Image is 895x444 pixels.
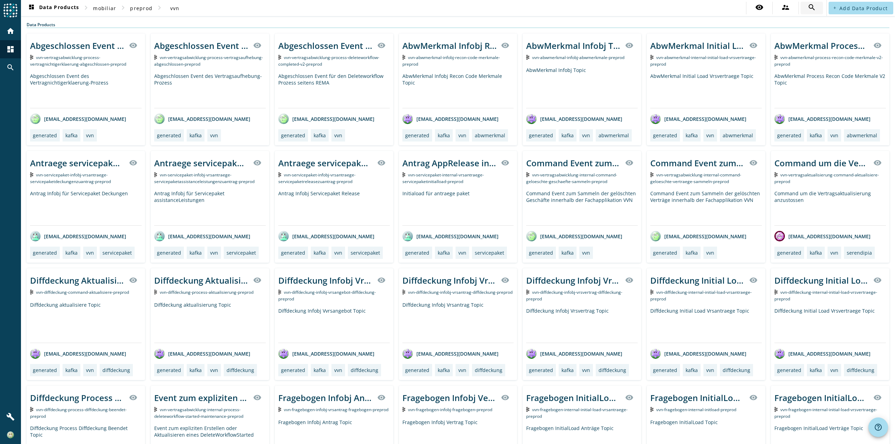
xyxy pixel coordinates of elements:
[227,367,254,373] div: diffdeckung
[749,41,758,50] mat-icon: visibility
[529,367,553,373] div: generated
[127,2,155,14] button: preprod
[653,249,677,256] div: generated
[829,2,893,14] button: Add Data Product
[129,41,137,50] mat-icon: visibility
[561,249,574,256] div: kafka
[284,407,388,413] span: Kafka Topic: vvn-fragebogen-infobj-vrsantrag-fragebogen-preprod
[30,231,126,241] div: [EMAIL_ADDRESS][DOMAIN_NAME]
[6,413,15,421] mat-icon: build
[458,132,466,139] div: vvn
[774,307,886,343] div: Diffdeckung Initial Load Vrsvertraege Topic
[650,231,746,241] div: [EMAIL_ADDRESS][DOMAIN_NAME]
[160,289,253,295] span: Kafka Topic: vvn-diffdeckung-process-aktualisierung-preprod
[650,407,653,412] img: Kafka Topic: vvn-fragebogen-internal-initload-preprod
[458,367,466,373] div: vvn
[30,172,33,177] img: Kafka Topic: vvn-servicepaket-infobj-vrsantraege-servicepaketdeckungenzuantrag-preprod
[402,275,497,286] div: Diffdeckung Infobj Vrsantrag Topic
[278,172,281,177] img: Kafka Topic: vvn-servicepaket-infobj-vrsantraege-servicepaketreleasezuantrag-preprod
[526,40,621,51] div: AbwMerkmal Infobj Topic
[334,367,342,373] div: vvn
[154,40,249,51] div: Abgeschlossen Event des Vertragsaufhebung-Prozess
[774,55,778,60] img: Kafka Topic: vvn-abwmerkmal-process-recon-code-merkmale-v2-preprod
[723,367,750,373] div: diffdeckung
[402,301,514,343] div: Diffdeckung Infobj Vrsantrag Topic
[650,392,745,403] div: Fragebogen InitialLoad Topic
[402,73,514,108] div: AbwMerkmal Infobj Recon Code Merkmale Topic
[402,407,406,412] img: Kafka Topic: vvn-fragebogen-infobj-fragebogen-preprod
[278,407,281,412] img: Kafka Topic: vvn-fragebogen-infobj-vrsantrag-fragebogen-preprod
[650,157,745,169] div: Command Event zum Sammeln der gelöschten Verträge innerhalb der Fachapplikation VVN
[30,190,142,225] div: Antrag Infobj für Servicepaket Deckungen
[774,40,869,51] div: AbwMerkmal Process Recon Code Merkmale V2 Topic
[774,348,871,359] div: [EMAIL_ADDRESS][DOMAIN_NAME]
[526,348,622,359] div: [EMAIL_ADDRESS][DOMAIN_NAME]
[774,290,778,294] img: Kafka Topic: vvn-diffdeckung-internal-initial-load-vrsvertraege-preprod
[351,249,380,256] div: servicepaket
[154,275,249,286] div: Diffdeckung Aktualisierung Topic
[526,307,638,343] div: Diffdeckung Infobj Vrsvertrag Topic
[157,249,181,256] div: generated
[33,367,57,373] div: generated
[438,249,450,256] div: kafka
[847,249,872,256] div: serendipia
[253,159,262,167] mat-icon: visibility
[377,276,386,284] mat-icon: visibility
[210,132,218,139] div: vvn
[30,301,142,343] div: Diffdeckung aktualisiere Topic
[774,172,879,184] span: Kafka Topic: vvn-vertragsaktualisierung-command-aktualisiere-preprod
[30,275,125,286] div: Diffdeckung Aktualisiere Topic
[278,290,281,294] img: Kafka Topic: vvn-diffdeckung-infobj-vrsangebot-diffdeckung-preprod
[278,73,390,108] div: Abgeschlossen Event für den Deleteworkflow Prozess seitens REMA
[281,367,305,373] div: generated
[653,132,677,139] div: generated
[656,407,736,413] span: Kafka Topic: vvn-fragebogen-internal-initload-preprod
[278,157,373,169] div: Antraege servicepaket infobj
[774,231,871,241] div: [EMAIL_ADDRESS][DOMAIN_NAME]
[526,172,617,184] span: Kafka Topic: vvn-vertragsabwicklung-internal-command-geloeschte-geschaefte-sammeln-preprod
[755,3,764,12] mat-icon: visibility
[833,6,837,10] mat-icon: add
[405,132,429,139] div: generated
[278,348,289,359] img: avatar
[501,393,509,402] mat-icon: visibility
[561,132,574,139] div: kafka
[749,159,758,167] mat-icon: visibility
[774,73,886,108] div: AbwMerkmal Process Recon Code Merkmale V2 Topic
[314,249,326,256] div: kafka
[526,190,638,225] div: Command Event zum Sammeln der gelöschten Geschäfte innerhalb der Fachapplikation VVN
[774,190,886,225] div: Command um die Vertragsaktualisierung anzustossen
[402,392,497,403] div: Fragebogen Infobj Vertrag Topic
[377,393,386,402] mat-icon: visibility
[7,431,14,438] img: ec224fcbfb964c1fe171c344a0432df5
[154,157,249,169] div: Antraege servicepaket infobj
[526,114,537,124] img: avatar
[532,54,624,60] span: Kafka Topic: vvn-abwmerkmal-infobj-abwmerkmale-preprod
[402,231,413,241] img: avatar
[278,172,356,184] span: Kafka Topic: vvn-servicepaket-infobj-vrsantraege-servicepaketreleasezuantrag-preprod
[154,73,266,108] div: Abgeschlossen Event des Vertragsaufhebung-Prozess
[650,307,762,343] div: Diffdeckung Initial Load Vrsantraege Topic
[155,3,164,12] mat-icon: chevron_right
[405,367,429,373] div: generated
[129,393,137,402] mat-icon: visibility
[6,45,15,53] mat-icon: dashboard
[351,367,378,373] div: diffdeckung
[873,41,882,50] mat-icon: visibility
[227,249,256,256] div: servicepaket
[86,367,94,373] div: vvn
[154,172,255,184] span: Kafka Topic: vvn-servicepaket-infobj-vrsantraege-servicepaketassistanceleistungenzuantrag-preprod
[650,40,745,51] div: AbwMerkmal Initial Load Vrsvertraege Topic
[278,114,289,124] img: avatar
[154,348,250,359] div: [EMAIL_ADDRESS][DOMAIN_NAME]
[129,159,137,167] mat-icon: visibility
[526,231,537,241] img: avatar
[873,276,882,284] mat-icon: visibility
[526,407,529,412] img: Kafka Topic: vvn-fragebogen-internal-initial-load-vrsantraege-preprod
[438,367,450,373] div: kafka
[526,348,537,359] img: avatar
[30,392,125,403] div: Diffdeckung Process Diffdeckung Beendet Topic
[27,4,79,12] span: Data Products
[154,290,157,294] img: Kafka Topic: vvn-diffdeckung-process-aktualisierung-preprod
[650,231,661,241] img: avatar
